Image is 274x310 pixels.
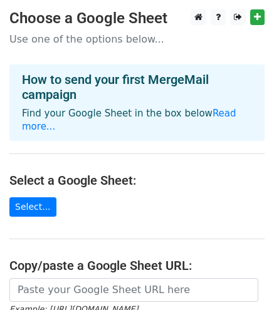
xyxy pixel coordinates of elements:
[9,33,265,46] p: Use one of the options below...
[22,108,236,132] a: Read more...
[9,173,265,188] h4: Select a Google Sheet:
[9,9,265,28] h3: Choose a Google Sheet
[9,197,56,217] a: Select...
[22,107,252,133] p: Find your Google Sheet in the box below
[22,72,252,102] h4: How to send your first MergeMail campaign
[211,250,274,310] iframe: Chat Widget
[9,278,258,302] input: Paste your Google Sheet URL here
[9,258,265,273] h4: Copy/paste a Google Sheet URL:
